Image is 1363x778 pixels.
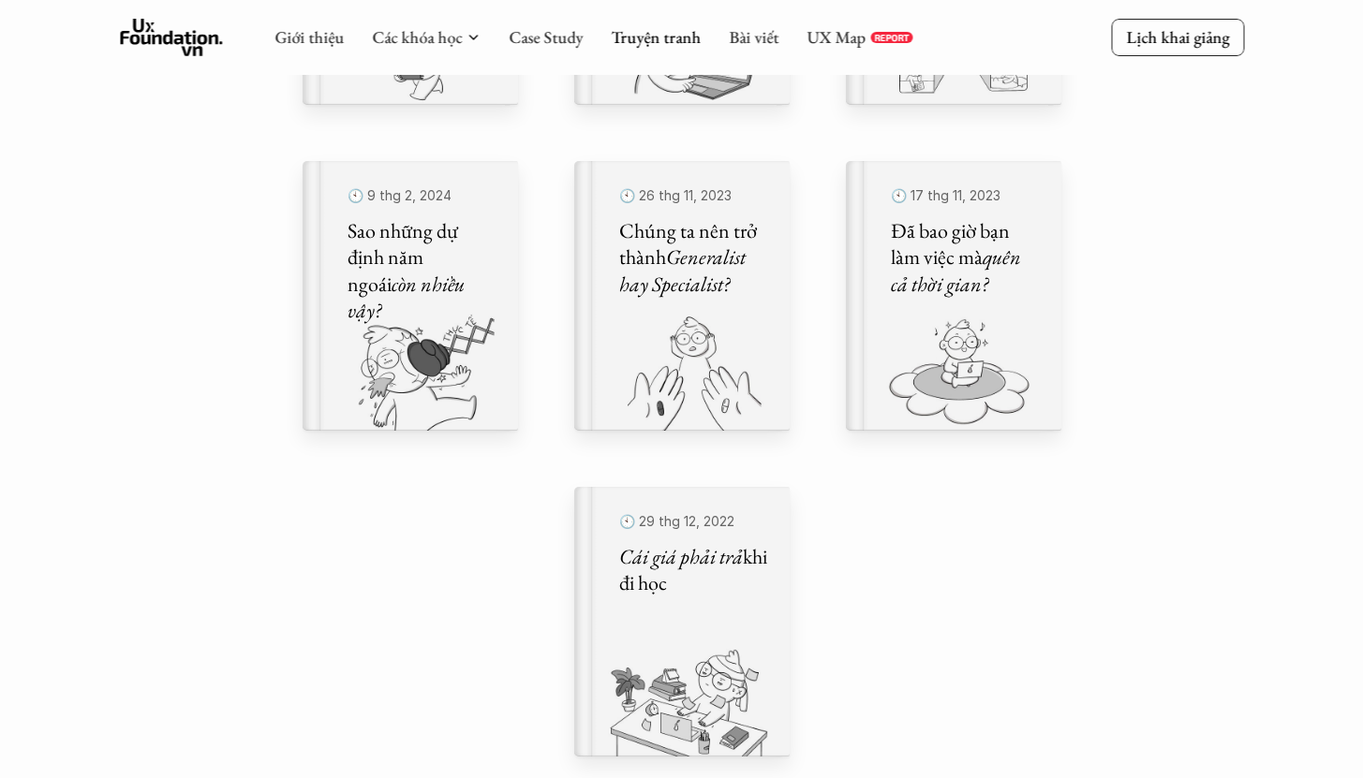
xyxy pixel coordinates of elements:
[372,26,462,48] a: Các khóa học
[574,161,790,431] a: 🕙 26 thg 11, 2023Chúng ta nên trở thànhGeneralist hay Specialist?
[891,243,1025,298] em: quên cả thời gian?
[611,26,701,48] a: Truyện tranh
[303,161,518,431] a: 🕙 9 thg 2, 2024Sao những dự định năm ngoáicòn nhiều vậy?
[619,509,767,535] p: 🕙 29 thg 12, 2022
[846,161,1061,431] a: 🕙 17 thg 11, 2023Đã bao giờ bạn làm việc màquên cả thời gian?
[619,183,767,209] p: 🕙 26 thg 11, 2023
[1126,26,1229,48] p: Lịch khai giảng
[348,218,496,325] h5: Sao những dự định năm ngoái
[274,26,344,48] a: Giới thiệu
[619,243,749,298] em: Generalist hay Specialist?
[348,183,496,209] p: 🕙 9 thg 2, 2024
[807,26,866,48] a: UX Map
[870,32,912,43] a: REPORT
[348,271,468,325] em: còn nhiều vậy?
[891,218,1039,299] h5: Đã bao giờ bạn làm việc mà
[574,487,790,756] a: 🕙 29 thg 12, 2022Cái giá phải trảkhi đi học
[509,26,583,48] a: Case Study
[874,32,909,43] p: REPORT
[619,544,767,597] h5: khi đi học
[619,218,767,299] h5: Chúng ta nên trở thành
[1111,19,1244,55] a: Lịch khai giảng
[729,26,778,48] a: Bài viết
[619,543,743,570] em: Cái giá phải trả
[891,183,1039,209] p: 🕙 17 thg 11, 2023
